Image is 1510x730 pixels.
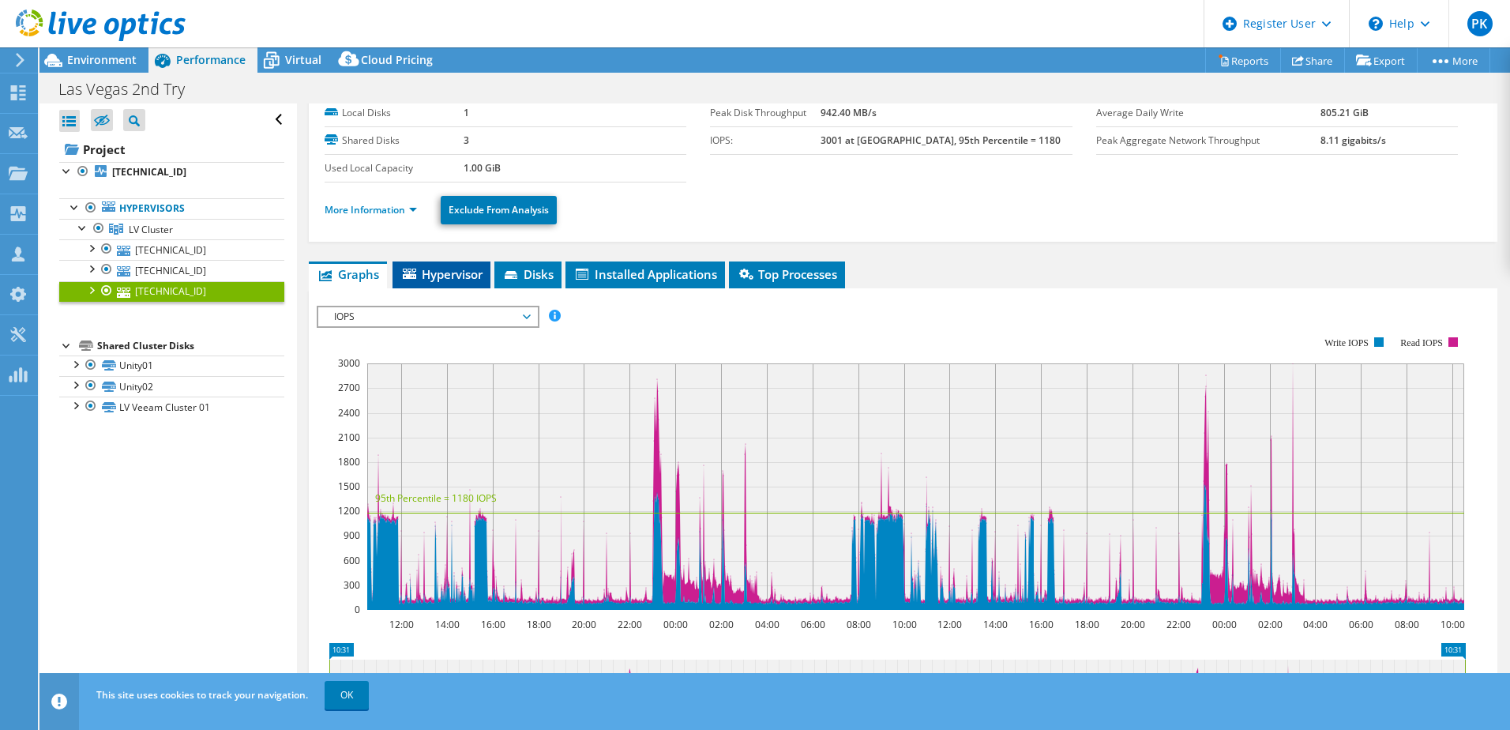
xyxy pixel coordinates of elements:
text: 02:00 [1257,618,1282,631]
text: 04:00 [754,618,779,631]
text: 02:00 [708,618,733,631]
label: Peak Disk Throughput [710,105,820,121]
span: Disks [502,266,554,282]
text: 1200 [338,504,360,517]
a: Export [1344,48,1418,73]
label: Shared Disks [325,133,464,149]
b: 3 [464,134,469,147]
text: 14:00 [982,618,1007,631]
b: 1.00 GiB [464,161,501,175]
text: 16:00 [480,618,505,631]
span: This site uses cookies to track your navigation. [96,688,308,702]
text: 10:00 [1440,618,1464,631]
b: 3001 at [GEOGRAPHIC_DATA], 95th Percentile = 1180 [821,134,1061,147]
text: 16:00 [1028,618,1053,631]
a: LV Cluster [59,219,284,239]
label: Local Disks [325,105,464,121]
text: 3000 [338,356,360,370]
text: 2100 [338,431,360,444]
text: 06:00 [800,618,824,631]
text: 600 [344,554,360,567]
text: 12:00 [937,618,961,631]
text: 20:00 [1120,618,1144,631]
a: Project [59,137,284,162]
span: Performance [176,52,246,67]
text: 04:00 [1302,618,1327,631]
a: Unity02 [59,376,284,397]
a: Exclude From Analysis [441,196,557,224]
span: Installed Applications [573,266,717,282]
text: 20:00 [571,618,595,631]
span: Cloud Pricing [361,52,433,67]
label: Peak Aggregate Network Throughput [1096,133,1320,149]
a: [TECHNICAL_ID] [59,281,284,302]
text: 22:00 [1166,618,1190,631]
span: LV Cluster [129,223,173,236]
text: 18:00 [1074,618,1099,631]
text: Write IOPS [1324,337,1369,348]
span: Top Processes [737,266,837,282]
text: 2700 [338,381,360,394]
a: [TECHNICAL_ID] [59,162,284,182]
text: 900 [344,529,360,542]
a: More Information [325,203,417,216]
a: Share [1280,48,1345,73]
text: 2400 [338,406,360,420]
a: OK [325,681,369,709]
span: IOPS [326,307,529,326]
text: 06:00 [1348,618,1373,631]
text: 12:00 [389,618,413,631]
a: [TECHNICAL_ID] [59,260,284,280]
text: 1500 [338,480,360,493]
text: 1800 [338,455,360,468]
b: 805.21 GiB [1320,106,1369,119]
a: Unity01 [59,356,284,376]
text: 08:00 [846,618,870,631]
text: 0 [355,603,360,616]
h1: Las Vegas 2nd Try [51,81,209,98]
span: Virtual [285,52,321,67]
svg: \n [1369,17,1383,31]
label: Average Daily Write [1096,105,1320,121]
label: Used Local Capacity [325,160,464,176]
b: 942.40 MB/s [821,106,877,119]
text: 14:00 [434,618,459,631]
text: 00:00 [1211,618,1236,631]
text: 10:00 [892,618,916,631]
text: 300 [344,578,360,592]
span: Environment [67,52,137,67]
span: Hypervisor [400,266,483,282]
a: [TECHNICAL_ID] [59,239,284,260]
span: Graphs [317,266,379,282]
b: 1 [464,106,469,119]
label: IOPS: [710,133,820,149]
text: 18:00 [526,618,550,631]
text: 00:00 [663,618,687,631]
a: More [1417,48,1490,73]
text: 08:00 [1394,618,1418,631]
a: LV Veeam Cluster 01 [59,397,284,417]
text: Read IOPS [1400,337,1443,348]
text: 22:00 [617,618,641,631]
b: 8.11 gigabits/s [1320,134,1386,147]
a: Reports [1205,48,1281,73]
span: PK [1467,11,1493,36]
b: [TECHNICAL_ID] [112,165,186,179]
a: Hypervisors [59,198,284,219]
div: Shared Cluster Disks [97,337,284,356]
text: 95th Percentile = 1180 IOPS [375,491,497,505]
